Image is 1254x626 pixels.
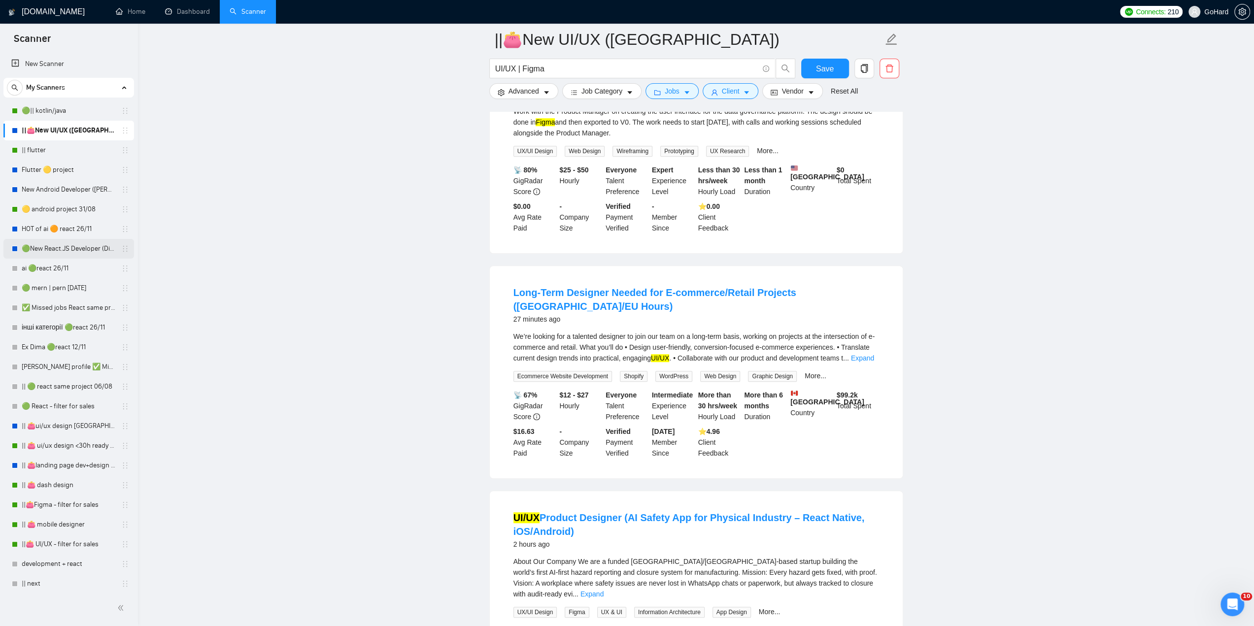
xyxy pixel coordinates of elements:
[722,86,740,97] span: Client
[121,402,129,410] span: holder
[652,166,674,174] b: Expert
[559,428,562,435] b: -
[854,59,874,78] button: copy
[511,165,558,197] div: GigRadar Score
[698,391,737,410] b: More than 30 hrs/week
[776,64,795,73] span: search
[791,390,798,396] img: 🇨🇦
[788,390,835,422] div: Country
[513,331,879,363] div: We’re looking for a talented designer to join our team on a long-term basis, working on projects ...
[498,89,505,96] span: setting
[606,202,631,210] b: Verified
[571,89,577,96] span: bars
[22,180,115,199] a: New Android Developer ([PERSON_NAME])
[513,106,879,138] div: Work with the Product Manager on creating the user interface for the data governance platform. Th...
[1168,6,1179,17] span: 210
[652,391,693,399] b: Intermediate
[22,239,115,259] a: 🟢New React.JS Developer (Dima H)
[230,7,266,16] a: searchScanner
[22,574,115,593] a: || next
[121,186,129,194] span: holder
[771,89,778,96] span: idcard
[743,89,750,96] span: caret-down
[683,89,690,96] span: caret-down
[835,390,881,422] div: Total Spent
[121,245,129,253] span: holder
[565,607,589,618] span: Figma
[1191,8,1198,15] span: user
[533,188,540,195] span: info-circle
[703,83,759,99] button: userClientcaret-down
[513,512,540,523] mark: UI/UX
[650,390,696,422] div: Experience Level
[742,165,788,197] div: Duration
[513,538,879,550] div: 2 hours ago
[22,101,115,121] a: 🟢|| kotlin/java
[634,607,705,618] span: Information Architecture
[6,32,59,52] span: Scanner
[790,165,864,181] b: [GEOGRAPHIC_DATA]
[790,390,864,406] b: [GEOGRAPHIC_DATA]
[559,391,588,399] b: $12 - $27
[801,59,849,78] button: Save
[696,426,743,459] div: Client Feedback
[22,318,115,337] a: інші категорії 🟢react 26/11
[495,63,758,75] input: Search Freelance Jobs...
[1241,593,1252,600] span: 10
[604,165,650,197] div: Talent Preference
[22,495,115,515] a: ||👛Figma - filter for sales
[880,59,899,78] button: delete
[652,202,654,210] b: -
[22,140,115,160] a: || flutter
[121,540,129,548] span: holder
[606,391,637,399] b: Everyone
[645,83,699,99] button: folderJobscaret-down
[655,371,692,382] span: WordPress
[22,121,115,140] a: ||👛New UI/UX ([GEOGRAPHIC_DATA])
[562,83,642,99] button: barsJob Categorycaret-down
[835,165,881,197] div: Total Spent
[698,202,720,210] b: ⭐️ 0.00
[626,89,633,96] span: caret-down
[1220,593,1244,616] iframe: Intercom live chat
[816,63,834,75] span: Save
[22,475,115,495] a: || 👛 dash design
[652,428,675,435] b: [DATE]
[121,107,129,115] span: holder
[837,391,858,399] b: $ 99.2k
[604,201,650,233] div: Payment Verified
[763,66,769,72] span: info-circle
[791,165,798,171] img: 🇺🇸
[121,481,129,489] span: holder
[557,390,604,422] div: Hourly
[651,354,669,362] mark: UI/UX
[565,146,605,157] span: Web Design
[8,4,15,20] img: logo
[880,64,899,73] span: delete
[533,413,540,420] span: info-circle
[559,202,562,210] b: -
[7,80,23,96] button: search
[744,166,782,185] b: Less than 1 month
[513,166,538,174] b: 📡 80%
[22,436,115,456] a: || 👛 ui/ux design <30h ready to start 23/07
[604,390,650,422] div: Talent Preference
[11,54,126,74] a: New Scanner
[121,560,129,568] span: holder
[620,371,647,382] span: Shopify
[22,515,115,534] a: || 👛 mobile designer
[22,337,115,357] a: Ex Dima 🟢react 12/11
[165,7,210,16] a: dashboardDashboard
[121,324,129,331] span: holder
[22,416,115,436] a: || 👛ui/ux design [GEOGRAPHIC_DATA] 08/02
[712,607,751,618] span: App Design
[1125,8,1133,16] img: upwork-logo.png
[121,264,129,272] span: holder
[700,371,740,382] span: Web Design
[121,146,129,154] span: holder
[696,165,743,197] div: Hourly Load
[597,607,626,618] span: UX & UI
[1234,8,1250,16] a: setting
[665,86,679,97] span: Jobs
[121,383,129,391] span: holder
